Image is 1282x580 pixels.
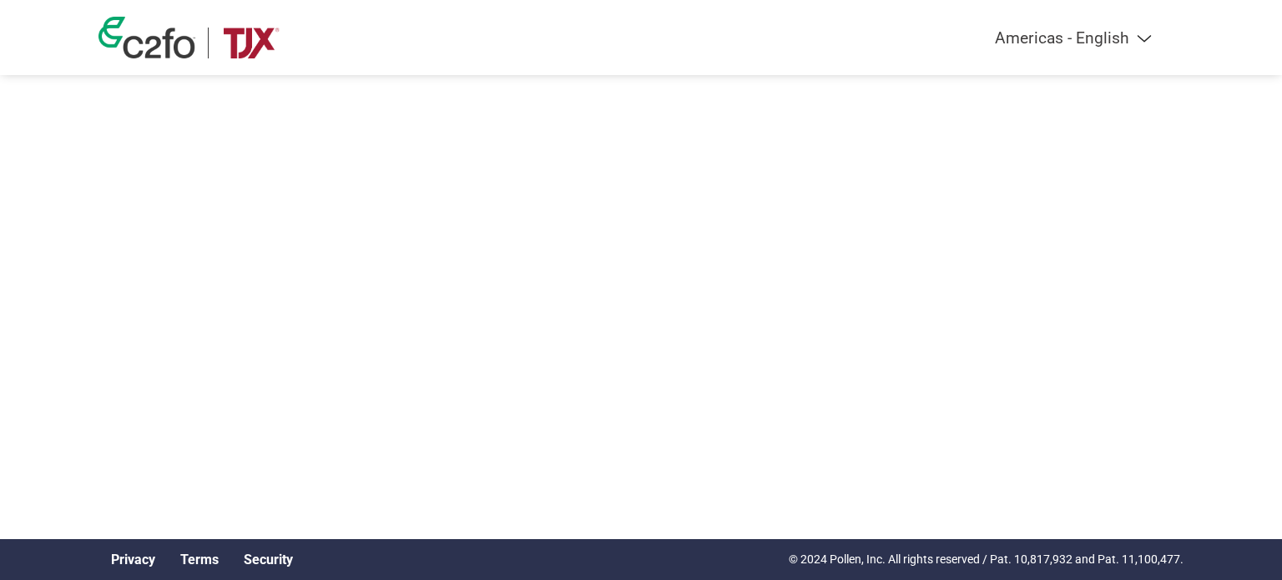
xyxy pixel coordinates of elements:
[111,552,155,567] a: Privacy
[789,551,1184,568] p: © 2024 Pollen, Inc. All rights reserved / Pat. 10,817,932 and Pat. 11,100,477.
[98,17,195,58] img: c2fo logo
[221,28,281,58] img: TJX
[244,552,293,567] a: Security
[180,552,219,567] a: Terms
